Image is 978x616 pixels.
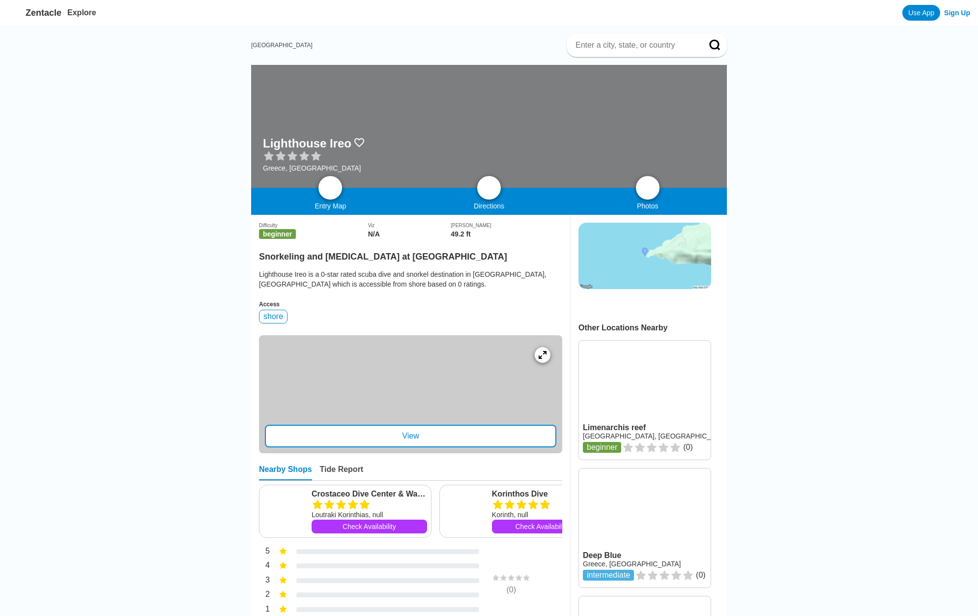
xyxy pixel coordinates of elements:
[410,202,569,210] div: Directions
[251,202,410,210] div: Entry Map
[312,520,427,533] a: Check Availability
[575,40,695,50] input: Enter a city, state, or country
[492,510,592,520] div: Korinth, null
[259,589,270,602] div: 2
[444,489,488,533] img: Korinthos Dive
[368,230,451,238] div: N/A
[251,42,313,49] a: [GEOGRAPHIC_DATA]
[636,176,660,200] a: photos
[318,176,342,200] a: map
[259,269,562,289] div: Lighthouse Ireo is a 0-star rated scuba dive and snorkel destination in [GEOGRAPHIC_DATA], [GEOGR...
[492,489,592,499] a: Korinthos Dive
[263,489,308,533] img: Crostaceo Dive Center & Watersports Club
[578,323,727,332] div: Other Locations Nearby
[67,8,96,17] a: Explore
[312,510,427,520] div: Loutraki Korinthias, null
[263,137,351,150] h1: Lighthouse Ireo
[451,230,562,238] div: 49.2 ft
[259,301,562,308] div: Access
[8,5,24,21] img: Zentacle logo
[451,223,562,228] div: [PERSON_NAME]
[492,520,592,533] a: Check Availability
[265,425,556,447] div: View
[368,223,451,228] div: Viz
[259,310,288,323] div: shore
[568,202,727,210] div: Photos
[259,575,270,587] div: 3
[578,223,711,289] img: staticmap
[263,164,365,172] div: Greece, [GEOGRAPHIC_DATA]
[259,229,296,239] span: beginner
[259,546,270,558] div: 5
[259,465,312,480] div: Nearby Shops
[26,8,61,18] span: Zentacle
[474,586,548,594] div: ( 0 )
[642,182,654,194] img: photos
[902,5,940,21] a: Use App
[944,9,970,17] a: Sign Up
[259,335,562,453] a: entry mapView
[259,223,368,228] div: Difficulty
[320,465,364,480] div: Tide Report
[324,182,336,194] img: map
[483,182,495,194] img: directions
[259,246,562,262] h2: Snorkeling and [MEDICAL_DATA] at [GEOGRAPHIC_DATA]
[259,560,270,573] div: 4
[312,489,427,499] a: Crostaceo Dive Center & Watersports Club
[8,5,61,21] a: Zentacle logoZentacle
